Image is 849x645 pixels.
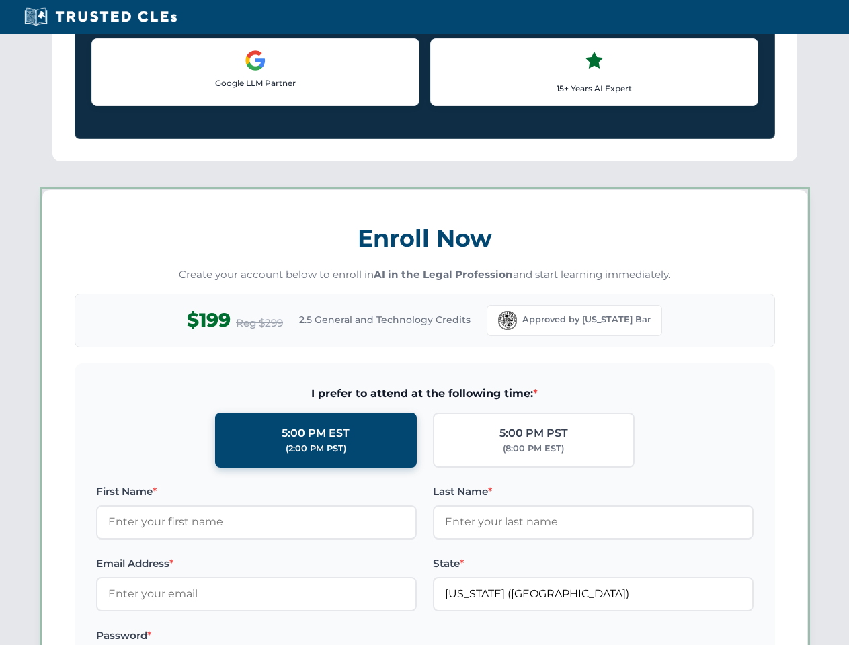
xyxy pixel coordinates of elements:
p: 15+ Years AI Expert [442,82,747,95]
label: Email Address [96,556,417,572]
input: Enter your last name [433,505,754,539]
input: Enter your first name [96,505,417,539]
h3: Enroll Now [75,217,775,259]
div: 5:00 PM PST [499,425,568,442]
input: Florida (FL) [433,577,754,611]
img: Florida Bar [498,311,517,330]
div: (8:00 PM EST) [503,442,564,456]
label: First Name [96,484,417,500]
span: $199 [187,305,231,335]
p: Google LLM Partner [103,77,408,89]
span: Approved by [US_STATE] Bar [522,313,651,327]
span: 2.5 General and Technology Credits [299,312,471,327]
img: Trusted CLEs [20,7,181,27]
span: Reg $299 [236,315,283,331]
div: 5:00 PM EST [282,425,350,442]
strong: AI in the Legal Profession [374,268,513,281]
p: Create your account below to enroll in and start learning immediately. [75,267,775,283]
label: Last Name [433,484,754,500]
div: (2:00 PM PST) [286,442,346,456]
input: Enter your email [96,577,417,611]
img: Google [245,50,266,71]
span: I prefer to attend at the following time: [96,385,754,402]
label: State [433,556,754,572]
label: Password [96,628,417,644]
